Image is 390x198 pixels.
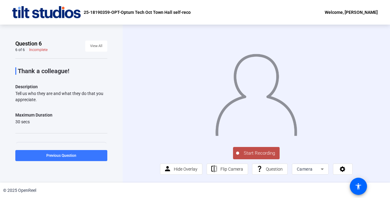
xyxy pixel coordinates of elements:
span: View All [90,42,102,51]
span: Question [266,167,283,172]
mat-icon: accessibility [355,183,362,190]
span: Hide Overlay [174,167,197,172]
div: Tell us who they are and what they do that you appreciate. [15,90,107,103]
p: Description [15,83,107,90]
div: Welcome, [PERSON_NAME] [325,9,378,16]
div: 30 secs [15,119,52,125]
span: Previous Question [46,153,76,158]
button: Hide Overlay [160,164,202,175]
button: Previous Question [15,150,107,161]
span: Camera [297,167,313,172]
button: Flip Camera [207,164,248,175]
mat-icon: flip [210,165,218,173]
mat-icon: person [164,165,171,173]
div: Incomplete [29,47,48,52]
mat-icon: question_mark [256,165,263,173]
div: 6 of 6 [15,47,25,52]
img: OpenReel logo [12,6,81,18]
button: Question [252,164,288,175]
span: Start Recording [239,150,280,157]
button: Start Recording [233,147,280,159]
span: Flip Camera [220,167,243,172]
div: © 2025 OpenReel [3,187,36,194]
div: Maximum Duration [15,111,52,119]
button: View All [85,41,107,52]
img: overlay [215,49,298,136]
span: Question 6 [15,40,42,47]
p: Thank a colleague! [18,67,107,75]
p: 25-18190359-OPT-Optum Tech Oct Town Hall self-reco [84,9,191,16]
